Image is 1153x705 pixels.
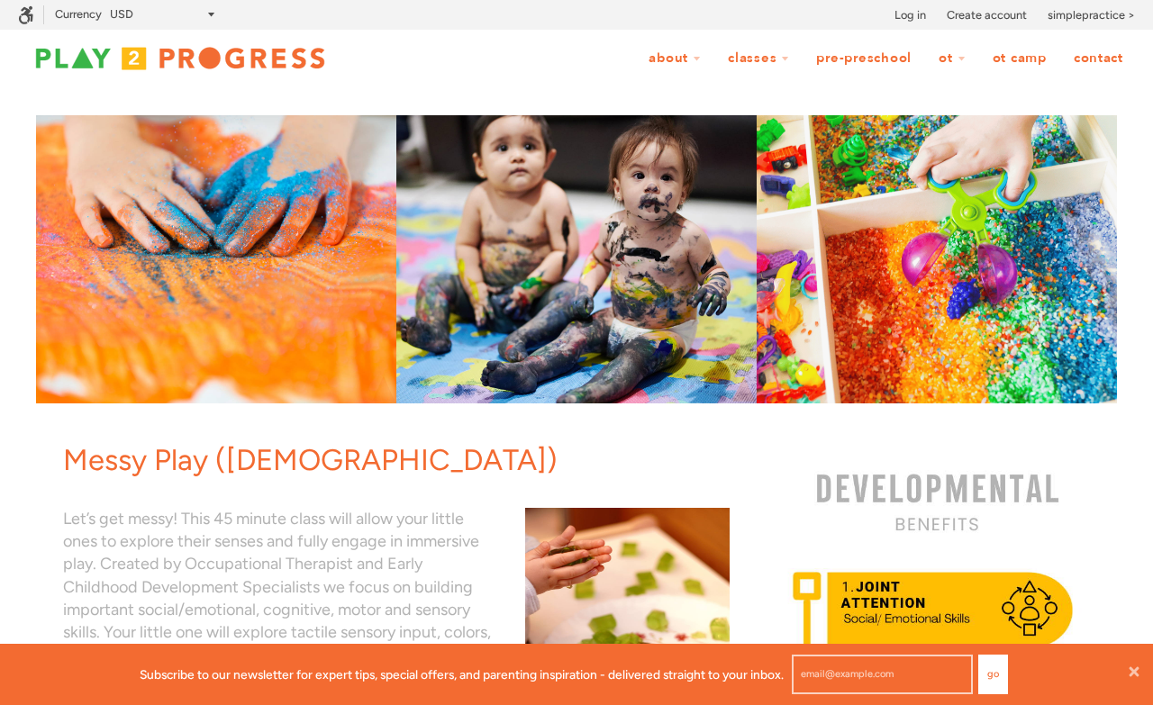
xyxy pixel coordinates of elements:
[894,6,926,24] a: Log in
[1048,6,1135,24] a: simplepractice >
[978,655,1008,694] button: Go
[18,41,342,77] img: Play2Progress logo
[804,41,923,76] a: Pre-Preschool
[927,41,977,76] a: OT
[792,655,973,694] input: email@example.com
[981,41,1058,76] a: OT Camp
[55,7,102,21] label: Currency
[947,6,1027,24] a: Create account
[637,41,713,76] a: About
[716,41,801,76] a: Classes
[1062,41,1135,76] a: Contact
[63,439,743,481] h1: Messy Play ([DEMOGRAPHIC_DATA])
[140,664,784,684] p: Subscribe to our newsletter for expert tips, special offers, and parenting inspiration - delivere...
